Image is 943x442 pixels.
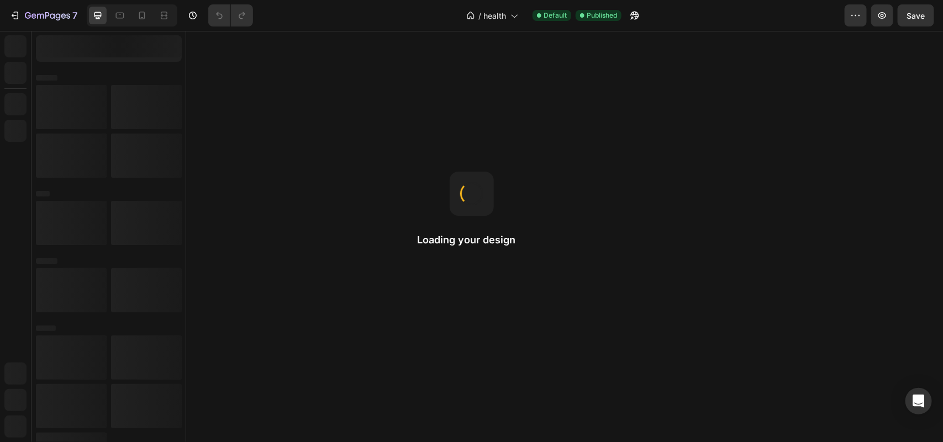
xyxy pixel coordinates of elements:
span: Save [907,11,925,20]
div: Undo/Redo [208,4,253,26]
span: Published [587,10,617,20]
h2: Loading your design [418,233,526,247]
p: 7 [72,9,77,22]
div: Open Intercom Messenger [905,388,932,414]
span: health [483,10,506,22]
button: Save [898,4,934,26]
span: Default [544,10,567,20]
span: / [478,10,481,22]
button: 7 [4,4,82,26]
